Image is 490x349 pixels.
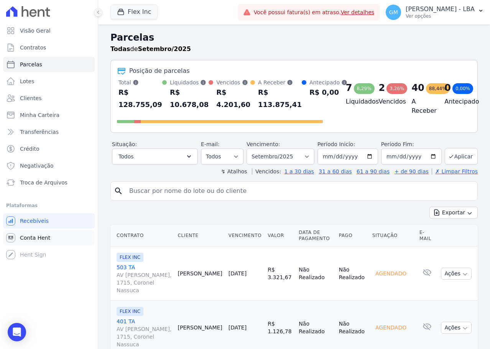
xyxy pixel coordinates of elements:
[20,145,39,153] span: Crédito
[411,97,432,115] h4: A Receber
[381,140,442,148] label: Período Fim:
[117,307,143,316] span: FLEX INC
[296,225,335,247] th: Data de Pagamento
[380,2,490,23] button: GM [PERSON_NAME] - LBA Ver opções
[20,94,41,102] span: Clientes
[416,225,438,247] th: E-mail
[216,79,250,86] div: Vencidos
[3,141,95,156] a: Crédito
[20,162,54,170] span: Negativação
[432,168,478,174] a: ✗ Limpar Filtros
[354,83,375,94] div: 8,29%
[20,234,50,242] span: Conta Hent
[247,141,280,147] label: Vencimento:
[175,247,225,301] td: [PERSON_NAME]
[170,86,209,111] div: R$ 10.678,08
[3,91,95,106] a: Clientes
[372,268,409,279] div: Agendado
[346,82,352,94] div: 7
[395,168,429,174] a: + de 90 dias
[117,263,172,294] a: 503 TAAV [PERSON_NAME], 1715, Coronel Nassuca
[258,79,302,86] div: A Receber
[452,83,473,94] div: 0,00%
[110,31,478,44] h2: Parcelas
[317,141,355,147] label: Período Inicío:
[346,97,367,106] h4: Liquidados
[254,8,375,16] span: Você possui fatura(s) em atraso.
[216,86,250,111] div: R$ 4.201,60
[406,13,475,19] p: Ver opções
[372,322,409,333] div: Agendado
[284,168,314,174] a: 1 a 30 dias
[369,225,416,247] th: Situação
[3,107,95,123] a: Minha Carteira
[3,230,95,245] a: Conta Hent
[175,225,225,247] th: Cliente
[441,268,472,280] button: Ações
[379,97,400,106] h4: Vencidos
[20,179,67,186] span: Troca de Arquivos
[20,77,35,85] span: Lotes
[170,79,209,86] div: Liquidados
[296,247,335,301] td: Não Realizado
[429,207,478,219] button: Exportar
[386,83,407,94] div: 3,26%
[406,5,475,13] p: [PERSON_NAME] - LBA
[112,141,137,147] label: Situação:
[110,45,130,53] strong: Todas
[20,61,42,68] span: Parcelas
[265,247,296,301] td: R$ 3.321,67
[20,44,46,51] span: Contratos
[20,217,49,225] span: Recebíveis
[20,111,59,119] span: Minha Carteira
[20,27,51,35] span: Visão Geral
[252,168,281,174] label: Vencidos:
[444,97,465,106] h4: Antecipado
[117,253,143,262] span: FLEX INC
[3,175,95,190] a: Troca de Arquivos
[118,86,162,111] div: R$ 128.755,09
[138,45,191,53] strong: Setembro/2025
[118,79,162,86] div: Total
[309,86,347,99] div: R$ 0,00
[125,183,474,199] input: Buscar por nome do lote ou do cliente
[3,57,95,72] a: Parcelas
[118,152,133,161] span: Todos
[201,141,220,147] label: E-mail:
[3,124,95,140] a: Transferências
[229,270,247,277] a: [DATE]
[112,148,198,165] button: Todos
[3,23,95,38] a: Visão Geral
[221,168,247,174] label: ↯ Atalhos
[426,83,450,94] div: 88,44%
[6,201,92,210] div: Plataformas
[110,44,191,54] p: de
[444,82,451,94] div: 0
[225,225,265,247] th: Vencimento
[114,186,123,196] i: search
[445,148,478,165] button: Aplicar
[379,82,385,94] div: 2
[341,9,375,15] a: Ver detalhes
[3,40,95,55] a: Contratos
[258,86,302,111] div: R$ 113.875,41
[20,128,59,136] span: Transferências
[3,74,95,89] a: Lotes
[110,225,175,247] th: Contrato
[441,322,472,334] button: Ações
[265,225,296,247] th: Valor
[411,82,424,94] div: 40
[336,247,369,301] td: Não Realizado
[357,168,390,174] a: 61 a 90 dias
[319,168,352,174] a: 31 a 60 dias
[3,158,95,173] a: Negativação
[129,66,190,76] div: Posição de parcelas
[117,325,172,348] span: AV [PERSON_NAME], 1715, Coronel Nassuca
[389,10,398,15] span: GM
[229,324,247,331] a: [DATE]
[117,271,172,294] span: AV [PERSON_NAME], 1715, Coronel Nassuca
[309,79,347,86] div: Antecipado
[117,318,172,348] a: 401 TAAV [PERSON_NAME], 1715, Coronel Nassuca
[3,213,95,229] a: Recebíveis
[110,5,158,19] button: Flex Inc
